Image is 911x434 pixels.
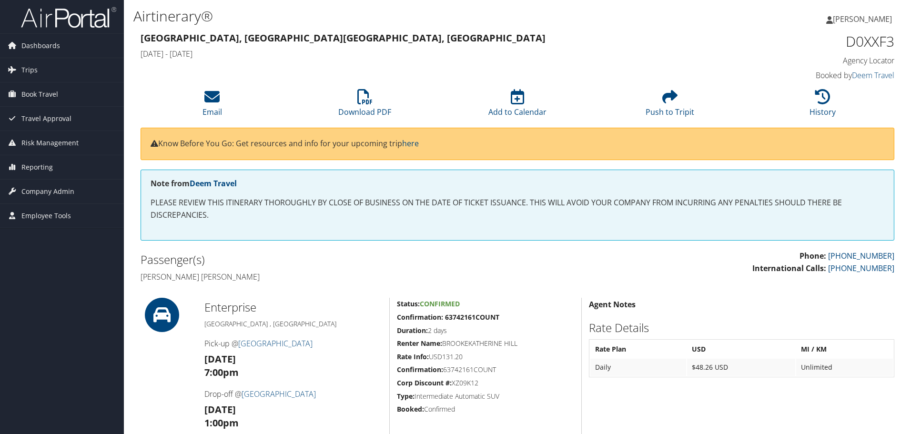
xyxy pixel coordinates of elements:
[717,55,894,66] h4: Agency Locator
[21,204,71,228] span: Employee Tools
[204,353,236,365] strong: [DATE]
[397,378,452,387] strong: Corp Discount #:
[151,197,884,221] p: PLEASE REVIEW THIS ITINERARY THOROUGHLY BY CLOSE OF BUSINESS ON THE DATE OF TICKET ISSUANCE. THIS...
[488,94,547,117] a: Add to Calendar
[397,365,574,374] h5: 63742161COUNT
[397,352,429,361] strong: Rate Info:
[151,178,237,189] strong: Note from
[21,58,38,82] span: Trips
[141,31,546,44] strong: [GEOGRAPHIC_DATA], [GEOGRAPHIC_DATA] [GEOGRAPHIC_DATA], [GEOGRAPHIC_DATA]
[828,251,894,261] a: [PHONE_NUMBER]
[141,272,510,282] h4: [PERSON_NAME] [PERSON_NAME]
[800,251,826,261] strong: Phone:
[646,94,694,117] a: Push to Tripit
[204,366,239,379] strong: 7:00pm
[204,416,239,429] strong: 1:00pm
[402,138,419,149] a: here
[202,94,222,117] a: Email
[397,339,574,348] h5: BROOKEKATHERINE HILL
[338,94,391,117] a: Download PDF
[238,338,313,349] a: [GEOGRAPHIC_DATA]
[717,70,894,81] h4: Booked by
[397,352,574,362] h5: USD131.20
[21,131,79,155] span: Risk Management
[133,6,646,26] h1: Airtinerary®
[852,70,894,81] a: Deem Travel
[397,339,442,348] strong: Renter Name:
[687,359,795,376] td: $48.26 USD
[204,319,382,329] h5: [GEOGRAPHIC_DATA] , [GEOGRAPHIC_DATA]
[204,338,382,349] h4: Pick-up @
[21,107,71,131] span: Travel Approval
[687,341,795,358] th: USD
[796,341,893,358] th: MI / KM
[589,299,636,310] strong: Agent Notes
[397,392,574,401] h5: Intermediate Automatic SUV
[590,341,686,358] th: Rate Plan
[397,313,499,322] strong: Confirmation: 63742161COUNT
[204,299,382,315] h2: Enterprise
[204,389,382,399] h4: Drop-off @
[828,263,894,273] a: [PHONE_NUMBER]
[21,180,74,203] span: Company Admin
[810,94,836,117] a: History
[752,263,826,273] strong: International Calls:
[21,155,53,179] span: Reporting
[21,34,60,58] span: Dashboards
[397,365,443,374] strong: Confirmation:
[397,326,574,335] h5: 2 days
[190,178,237,189] a: Deem Travel
[397,326,428,335] strong: Duration:
[397,299,420,308] strong: Status:
[833,14,892,24] span: [PERSON_NAME]
[21,6,116,29] img: airportal-logo.png
[397,404,574,414] h5: Confirmed
[141,49,702,59] h4: [DATE] - [DATE]
[420,299,460,308] span: Confirmed
[151,138,884,150] p: Know Before You Go: Get resources and info for your upcoming trip
[826,5,901,33] a: [PERSON_NAME]
[589,320,894,336] h2: Rate Details
[590,359,686,376] td: Daily
[796,359,893,376] td: Unlimited
[204,403,236,416] strong: [DATE]
[141,252,510,268] h2: Passenger(s)
[397,404,424,414] strong: Booked:
[242,389,316,399] a: [GEOGRAPHIC_DATA]
[397,378,574,388] h5: XZ09K12
[21,82,58,106] span: Book Travel
[717,31,894,51] h1: D0XXF3
[397,392,415,401] strong: Type:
